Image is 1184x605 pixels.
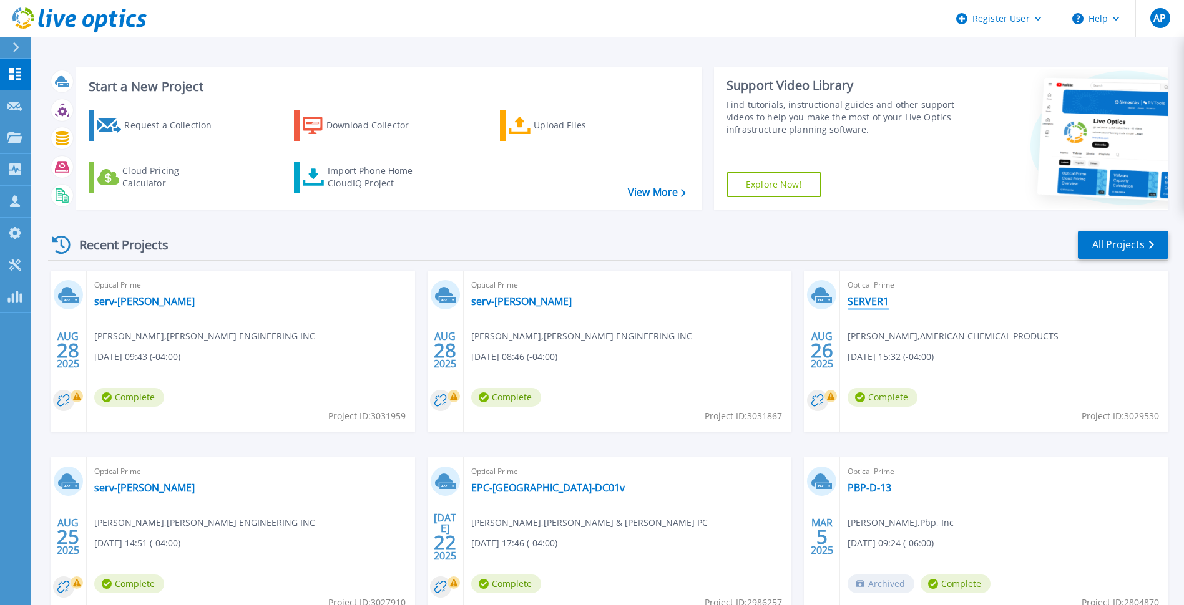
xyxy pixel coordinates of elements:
[1153,13,1166,23] span: AP
[94,388,164,407] span: Complete
[471,278,785,292] span: Optical Prime
[89,162,228,193] a: Cloud Pricing Calculator
[94,482,195,494] a: serv-[PERSON_NAME]
[56,327,80,373] div: AUG 2025
[94,295,195,307] a: serv-[PERSON_NAME]
[94,465,408,478] span: Optical Prime
[122,165,222,190] div: Cloud Pricing Calculator
[471,350,557,364] span: [DATE] 08:46 (-04:00)
[94,350,180,364] span: [DATE] 09:43 (-04:00)
[433,514,457,559] div: [DATE] 2025
[471,329,692,343] span: [PERSON_NAME] , [PERSON_NAME] ENGINEERING INC
[727,99,958,136] div: Find tutorials, instructional guides and other support videos to help you make the most of your L...
[810,514,834,559] div: MAR 2025
[433,327,457,373] div: AUG 2025
[1078,231,1168,259] a: All Projects
[848,465,1161,478] span: Optical Prime
[89,80,685,94] h3: Start a New Project
[816,531,828,542] span: 5
[48,230,185,260] div: Recent Projects
[326,113,426,138] div: Download Collector
[94,278,408,292] span: Optical Prime
[921,574,991,593] span: Complete
[294,110,433,141] a: Download Collector
[848,295,889,307] a: SERVER1
[328,165,425,190] div: Import Phone Home CloudIQ Project
[471,465,785,478] span: Optical Prime
[628,186,686,198] a: View More
[94,574,164,593] span: Complete
[94,536,180,550] span: [DATE] 14:51 (-04:00)
[848,482,891,494] a: PBP-D-13
[56,514,80,559] div: AUG 2025
[124,113,224,138] div: Request a Collection
[94,516,315,530] span: [PERSON_NAME] , [PERSON_NAME] ENGINEERING INC
[848,574,914,593] span: Archived
[57,531,79,542] span: 25
[434,345,456,356] span: 28
[848,278,1161,292] span: Optical Prime
[848,536,934,550] span: [DATE] 09:24 (-06:00)
[89,110,228,141] a: Request a Collection
[1082,409,1159,423] span: Project ID: 3029530
[848,516,954,530] span: [PERSON_NAME] , Pbp, Inc
[534,113,634,138] div: Upload Files
[471,295,572,307] a: serv-[PERSON_NAME]
[500,110,639,141] a: Upload Files
[57,345,79,356] span: 28
[471,516,708,530] span: [PERSON_NAME] , [PERSON_NAME] & [PERSON_NAME] PC
[705,409,782,423] span: Project ID: 3031867
[727,172,821,197] a: Explore Now!
[810,327,834,373] div: AUG 2025
[434,537,456,548] span: 22
[848,388,917,407] span: Complete
[94,329,315,343] span: [PERSON_NAME] , [PERSON_NAME] ENGINEERING INC
[811,345,833,356] span: 26
[471,388,541,407] span: Complete
[328,409,406,423] span: Project ID: 3031959
[848,350,934,364] span: [DATE] 15:32 (-04:00)
[471,574,541,593] span: Complete
[471,536,557,550] span: [DATE] 17:46 (-04:00)
[727,77,958,94] div: Support Video Library
[471,482,625,494] a: EPC-[GEOGRAPHIC_DATA]-DC01v
[848,329,1059,343] span: [PERSON_NAME] , AMERICAN CHEMICAL PRODUCTS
